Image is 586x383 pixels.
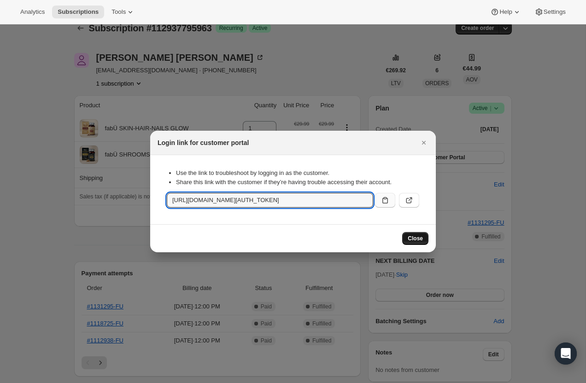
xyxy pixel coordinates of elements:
[402,232,428,245] button: Close
[52,6,104,18] button: Subscriptions
[408,235,423,242] span: Close
[499,8,512,16] span: Help
[15,6,50,18] button: Analytics
[485,6,527,18] button: Help
[529,6,571,18] button: Settings
[158,138,249,147] h2: Login link for customer portal
[555,342,577,365] div: Open Intercom Messenger
[417,136,430,149] button: Close
[176,178,419,187] li: Share this link with the customer if they’re having trouble accessing their account.
[111,8,126,16] span: Tools
[20,8,45,16] span: Analytics
[176,168,419,178] li: Use the link to troubleshoot by logging in as the customer.
[106,6,141,18] button: Tools
[544,8,566,16] span: Settings
[58,8,99,16] span: Subscriptions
